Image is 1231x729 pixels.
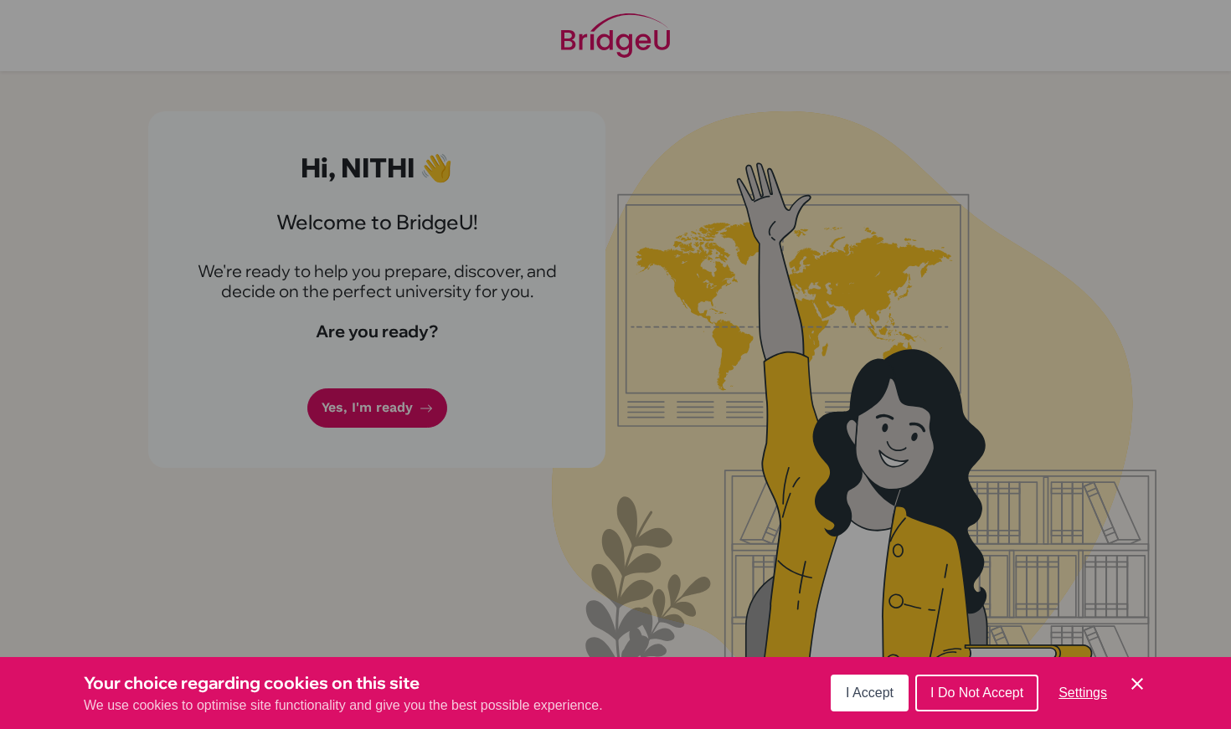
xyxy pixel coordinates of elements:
span: I Accept [846,685,894,700]
button: I Accept [831,675,909,711]
button: I Do Not Accept [915,675,1038,711]
p: We use cookies to optimise site functionality and give you the best possible experience. [84,696,603,716]
span: I Do Not Accept [930,685,1023,700]
button: Save and close [1127,674,1147,694]
button: Settings [1045,676,1120,710]
h3: Your choice regarding cookies on this site [84,670,603,696]
span: Settings [1058,685,1107,700]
